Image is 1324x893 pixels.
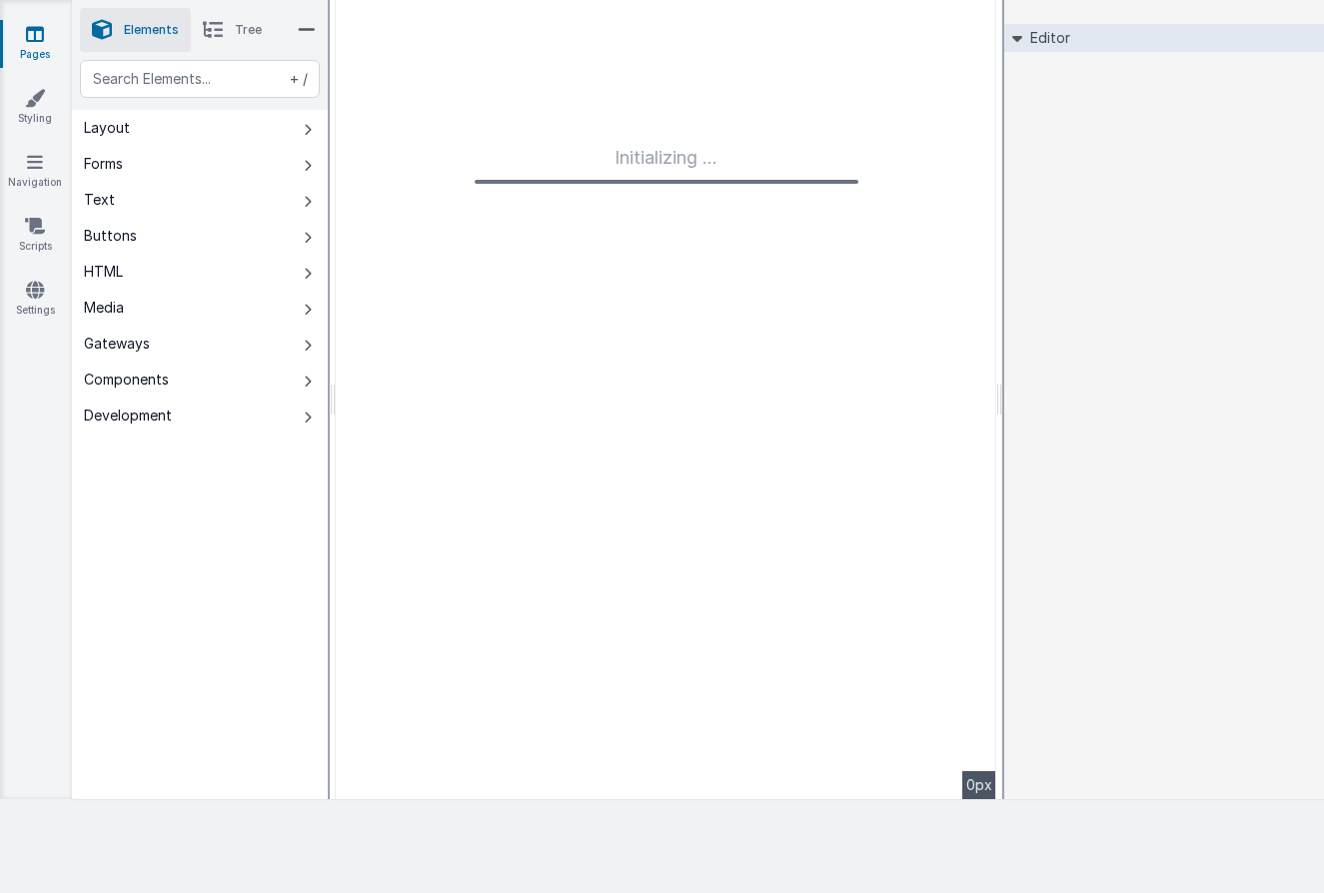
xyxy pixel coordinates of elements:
button: Components [72,362,328,398]
div: Development [84,406,172,426]
div: Forms [84,154,123,174]
span: + / [286,60,308,98]
button: Buttons [72,218,328,254]
button: Text [72,182,328,218]
div: Media [84,298,124,318]
button: Forms [72,146,328,182]
div: Components [84,370,169,390]
div: Buttons [84,226,137,246]
div: HTML [84,262,123,282]
div: Layout [84,118,130,138]
button: HTML [72,254,328,290]
button: Layout [72,110,328,146]
button: Media [72,290,328,326]
div: Initializing ... [475,144,858,184]
span: Elements [124,22,179,38]
input: Search Elements... [80,60,320,98]
div: Text [84,190,115,210]
button: Gateways [72,326,328,362]
span: Tree [235,22,262,38]
div: Gateways [84,334,150,354]
button: Development [72,398,328,434]
h2: Editor [1022,24,1070,52]
div: 0px [962,771,996,799]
